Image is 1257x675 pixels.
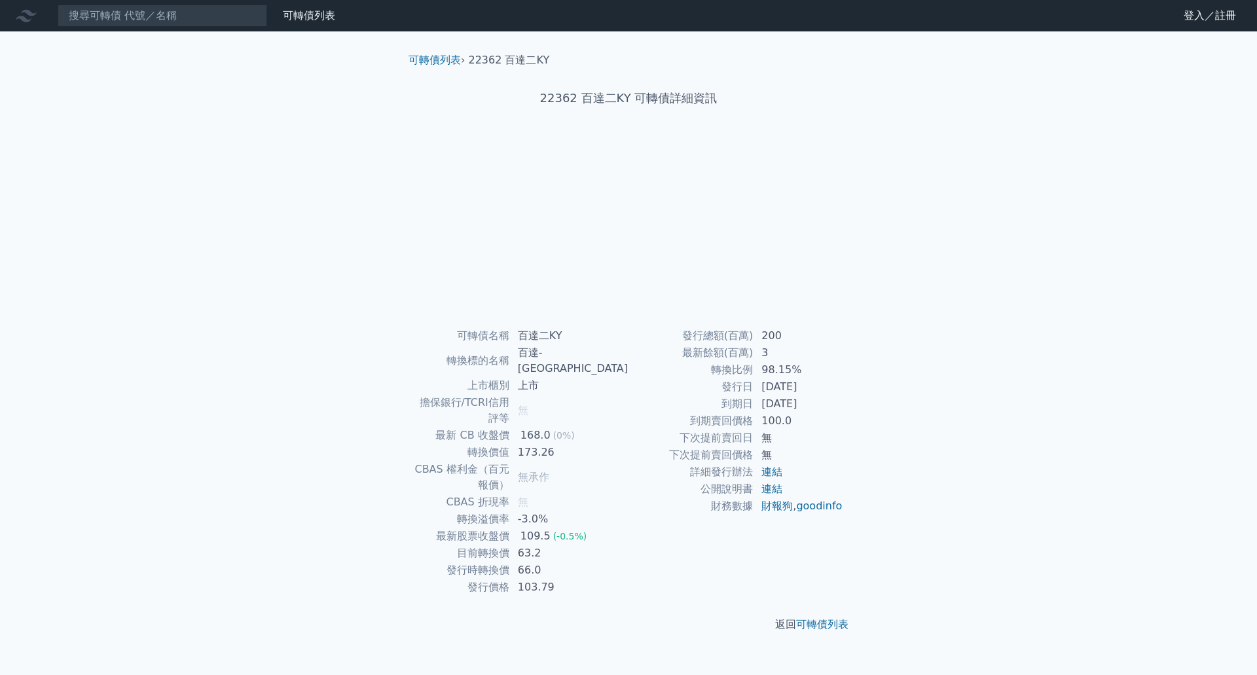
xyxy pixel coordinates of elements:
a: 連結 [761,483,782,495]
td: 擔保銀行/TCRI信用評等 [414,394,510,427]
td: 173.26 [510,444,628,461]
td: 轉換標的名稱 [414,344,510,377]
td: 上市櫃別 [414,377,510,394]
td: 詳細發行辦法 [628,464,754,481]
td: 發行價格 [414,579,510,596]
a: 可轉債列表 [409,54,461,66]
td: 目前轉換價 [414,545,510,562]
td: 百達-[GEOGRAPHIC_DATA] [510,344,628,377]
td: -3.0% [510,511,628,528]
td: 上市 [510,377,628,394]
td: CBAS 折現率 [414,494,510,511]
span: (0%) [553,430,575,441]
td: CBAS 權利金（百元報價） [414,461,510,494]
td: 最新餘額(百萬) [628,344,754,361]
input: 搜尋可轉債 代號／名稱 [58,5,267,27]
td: 轉換比例 [628,361,754,378]
td: 200 [754,327,843,344]
span: (-0.5%) [553,531,587,541]
a: 可轉債列表 [796,618,848,630]
td: 3 [754,344,843,361]
a: 可轉債列表 [283,9,335,22]
td: 98.15% [754,361,843,378]
td: [DATE] [754,395,843,412]
td: 無 [754,447,843,464]
td: [DATE] [754,378,843,395]
td: 66.0 [510,562,628,579]
td: 發行日 [628,378,754,395]
span: 無承作 [518,471,549,483]
div: 168.0 [518,428,553,443]
a: goodinfo [796,500,842,512]
td: 財務數據 [628,498,754,515]
p: 返回 [398,617,859,632]
span: 無 [518,496,528,508]
td: 到期賣回價格 [628,412,754,429]
td: 無 [754,429,843,447]
td: 最新 CB 收盤價 [414,427,510,444]
td: 103.79 [510,579,628,596]
td: 發行總額(百萬) [628,327,754,344]
td: 63.2 [510,545,628,562]
td: , [754,498,843,515]
td: 下次提前賣回日 [628,429,754,447]
li: › [409,52,465,68]
span: 無 [518,404,528,416]
td: 最新股票收盤價 [414,528,510,545]
td: 轉換價值 [414,444,510,461]
td: 發行時轉換價 [414,562,510,579]
td: 轉換溢價率 [414,511,510,528]
li: 22362 百達二KY [469,52,550,68]
td: 到期日 [628,395,754,412]
div: 109.5 [518,528,553,544]
td: 公開說明書 [628,481,754,498]
td: 100.0 [754,412,843,429]
td: 下次提前賣回價格 [628,447,754,464]
a: 連結 [761,465,782,478]
a: 登入／註冊 [1173,5,1247,26]
a: 財報狗 [761,500,793,512]
td: 百達二KY [510,327,628,344]
td: 可轉債名稱 [414,327,510,344]
h1: 22362 百達二KY 可轉債詳細資訊 [398,89,859,107]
